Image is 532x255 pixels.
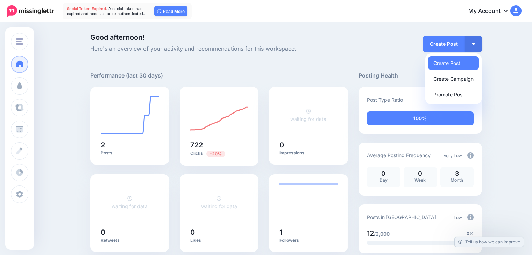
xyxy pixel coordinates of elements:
h5: 0 [101,229,159,236]
h5: 2 [101,141,159,148]
p: Retweets [101,238,159,243]
a: Read More [154,6,187,16]
p: Likes [190,238,248,243]
span: A social token has expired and needs to be re-authenticated… [67,6,147,16]
span: Day [380,177,388,183]
span: 12 [367,229,374,238]
h5: Performance (last 30 days) [90,71,163,80]
p: Posts in [GEOGRAPHIC_DATA] [367,213,436,221]
p: 0 [407,170,433,177]
p: Clicks [190,150,248,157]
p: Followers [279,238,338,243]
img: arrow-down-white.png [472,43,475,45]
a: Create Post [423,36,465,52]
a: Promote Post [428,88,479,101]
a: waiting for data [112,195,148,209]
span: Social Token Expired. [67,6,107,11]
p: Posts [101,150,159,156]
h5: 0 [190,229,248,236]
h5: 1 [279,229,338,236]
img: info-circle-grey.png [467,214,474,220]
p: Average Posting Frequency [367,151,431,159]
span: Low [454,215,462,220]
a: Tell us how we can improve [455,237,524,247]
span: Good afternoon! [90,33,144,42]
span: Month [451,177,463,183]
h5: 0 [279,141,338,148]
span: 0% [467,230,474,237]
h5: 722 [190,141,248,148]
img: info-circle-grey.png [467,152,474,159]
a: Create Campaign [428,72,479,86]
a: waiting for data [290,108,326,122]
a: My Account [461,3,522,20]
p: Post Type Ratio [367,96,403,104]
p: 3 [444,170,470,177]
a: Create Post [428,56,479,70]
a: waiting for data [201,195,237,209]
img: Missinglettr [7,5,54,17]
span: Previous period: 903 [206,151,225,157]
div: 100% of your posts in the last 30 days have been from Drip Campaigns [367,111,474,125]
span: /2,000 [374,231,390,237]
h5: Posting Health [359,71,482,80]
span: Here's an overview of your activity and recommendations for this workspace. [90,44,348,53]
p: 0 [370,170,397,177]
p: Impressions [279,150,338,156]
img: menu.png [16,38,23,45]
span: Week [414,177,426,183]
span: Very Low [444,153,462,158]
